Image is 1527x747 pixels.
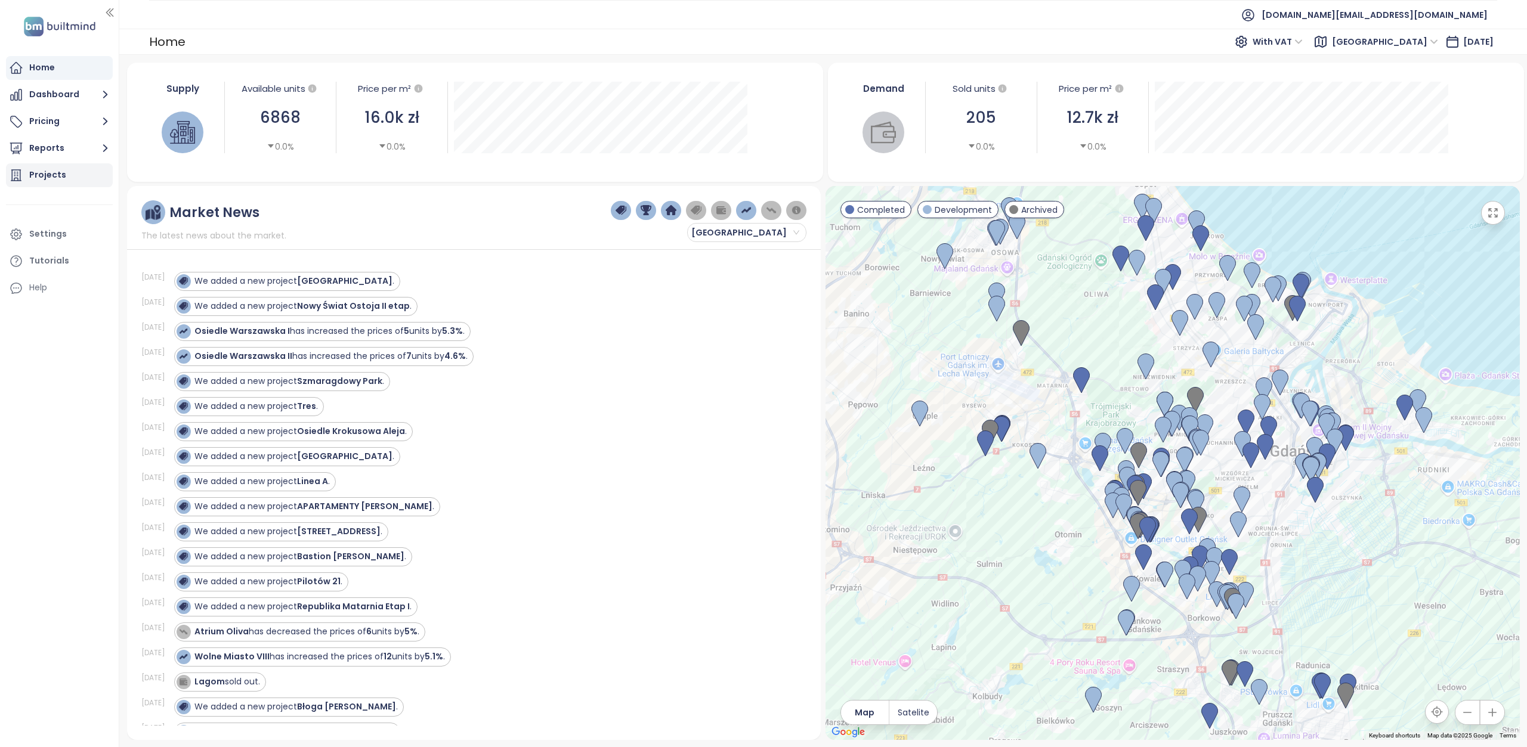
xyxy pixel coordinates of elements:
[194,425,407,438] div: We added a new project .
[141,297,171,308] div: [DATE]
[149,31,186,52] div: Home
[1079,140,1106,153] div: 0.0%
[29,253,69,268] div: Tutorials
[194,675,260,688] div: sold out.
[1253,33,1303,51] span: With VAT
[1369,731,1420,740] button: Keyboard shortcuts
[1043,106,1142,130] div: 12.7k zł
[147,82,219,95] div: Supply
[141,572,171,583] div: [DATE]
[6,222,113,246] a: Settings
[641,205,651,216] img: trophy-dark-blue.png
[425,650,443,662] strong: 5.1%
[179,577,187,585] img: icon
[378,142,387,150] span: caret-down
[169,205,259,220] div: Market News
[871,120,896,145] img: wallet
[194,675,225,687] strong: Lagom
[194,625,419,638] div: has decreased the prices of units by .
[1332,33,1438,51] span: Gdańsk
[848,82,920,95] div: Demand
[935,203,992,216] span: Development
[1079,142,1087,150] span: caret-down
[179,502,187,510] img: icon
[297,300,410,312] strong: Nowy Świat Ostoja II etap
[616,205,626,216] img: price-tag-dark-blue.png
[1021,203,1058,216] span: Archived
[194,600,412,613] div: We added a new project .
[179,352,187,360] img: icon
[194,325,290,337] strong: Osiedle Warszawska I
[267,140,294,153] div: 0.0%
[666,205,676,216] img: home-dark-blue.png
[231,106,330,130] div: 6868
[406,350,412,362] strong: 7
[179,702,187,711] img: icon
[967,140,995,153] div: 0.0%
[141,447,171,458] div: [DATE]
[194,350,292,362] strong: Osiedle Warszawska II
[29,280,47,295] div: Help
[855,706,874,719] span: Map
[829,724,868,740] a: Open this area in Google Maps (opens a new window)
[179,427,187,435] img: icon
[297,550,404,562] strong: Bastion [PERSON_NAME]
[179,652,187,661] img: icon
[6,276,113,300] div: Help
[1262,1,1488,29] span: [DOMAIN_NAME][EMAIL_ADDRESS][DOMAIN_NAME]
[6,163,113,187] a: Projects
[297,425,405,437] strong: Osiedle Krokusowa Aleja
[231,82,330,96] div: Available units
[841,700,889,724] button: Map
[889,700,937,724] button: Satelite
[194,625,249,637] strong: Atrium Oliva
[141,597,171,608] div: [DATE]
[404,325,409,337] strong: 5
[404,625,418,637] strong: 5%
[297,600,410,612] strong: Republika Matarnia Etap I
[1043,82,1142,96] div: Price per m²
[297,525,381,537] strong: [STREET_ADDRESS]
[766,205,777,216] img: price-decreases.png
[194,575,342,588] div: We added a new project .
[829,724,868,740] img: Google
[29,60,55,75] div: Home
[141,522,171,533] div: [DATE]
[1463,36,1494,48] span: [DATE]
[194,350,468,362] div: has increased the prices of units by .
[141,229,286,242] span: The latest news about the market.
[194,650,445,663] div: has increased the prices of units by .
[967,142,976,150] span: caret-down
[141,698,171,708] div: [DATE]
[141,472,171,483] div: [DATE]
[141,397,171,408] div: [DATE]
[194,500,434,513] div: We added a new project .
[297,375,382,387] strong: Szmaragdowy Park
[146,205,160,220] img: ruler
[194,525,382,538] div: We added a new project .
[716,205,727,216] img: wallet-dark-grey.png
[691,224,799,241] span: Gdańsk
[6,137,113,160] button: Reports
[898,706,929,719] span: Satelite
[141,322,171,333] div: [DATE]
[29,227,67,241] div: Settings
[194,450,394,463] div: We added a new project .
[6,83,113,107] button: Dashboard
[194,300,412,312] div: We added a new project .
[1427,732,1492,739] span: Map data ©2025 Google
[6,110,113,134] button: Pricing
[179,677,187,686] img: icon
[29,168,66,182] div: Projects
[444,350,466,362] strong: 4.6%
[6,56,113,80] a: Home
[741,205,752,216] img: price-increases.png
[20,14,99,39] img: logo
[141,547,171,558] div: [DATE]
[297,475,328,487] strong: Linea A
[194,275,394,287] div: We added a new project .
[141,497,171,508] div: [DATE]
[297,450,392,462] strong: [GEOGRAPHIC_DATA]
[297,575,341,587] strong: Pilotów 21
[170,120,195,145] img: house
